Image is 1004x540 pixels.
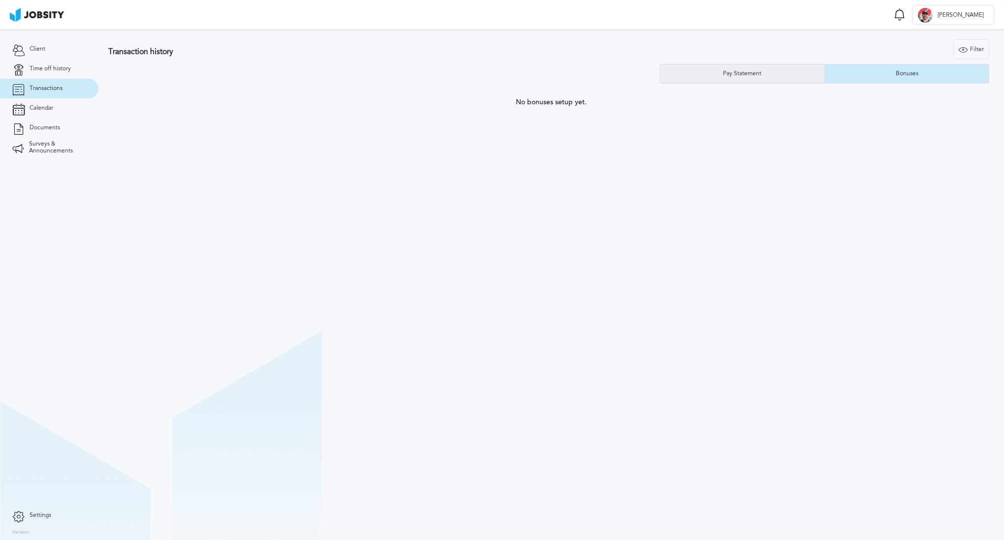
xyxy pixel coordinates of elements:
button: Bonuses [824,64,989,84]
button: Pay Statement [659,64,824,84]
label: Version: [12,530,31,536]
span: Transactions [30,85,63,92]
span: Client [30,46,45,53]
div: Pay Statement [718,70,766,77]
span: [PERSON_NAME] [933,12,989,19]
span: Documents [30,124,60,131]
img: ab4bad089aa723f57921c736e9817d99.png [10,8,64,22]
span: Surveys & Announcements [29,141,86,154]
div: Filter [954,40,989,60]
button: Filter [953,39,989,59]
span: Settings [30,512,51,519]
span: Calendar [30,105,53,112]
button: F[PERSON_NAME] [912,5,994,25]
span: No bonuses setup yet. [516,98,587,106]
h3: Transaction history [108,47,591,56]
span: Time off history [30,65,71,72]
div: F [918,8,933,23]
div: Bonuses [891,70,923,77]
